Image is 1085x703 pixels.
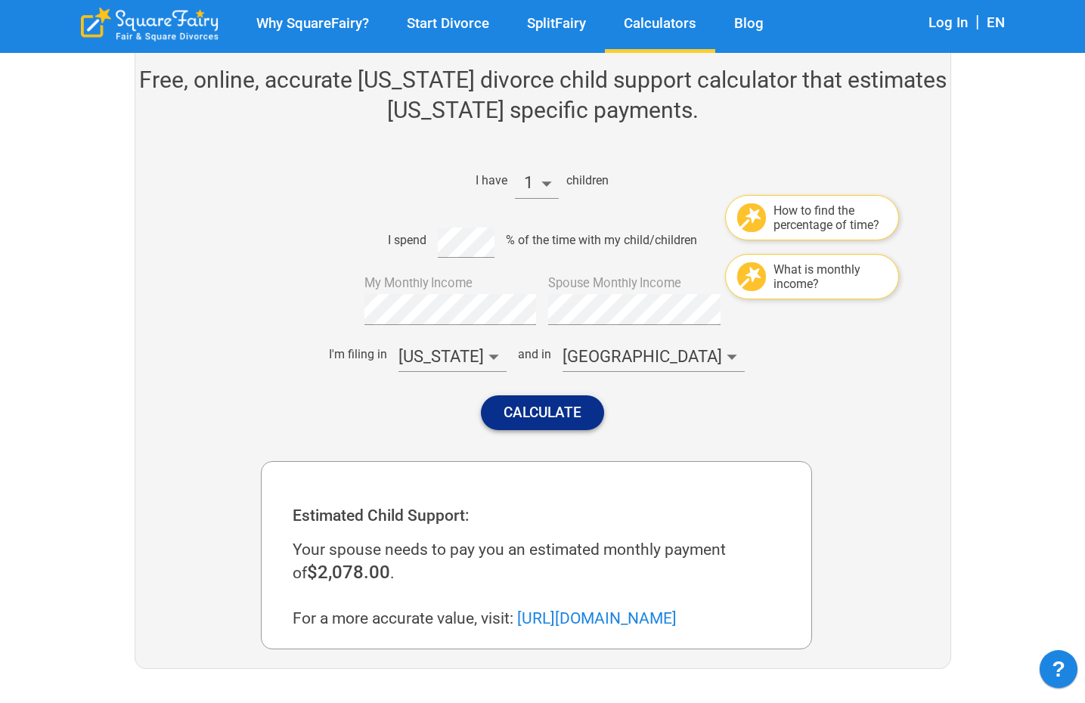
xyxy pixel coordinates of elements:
[388,233,426,247] div: I spend
[773,262,887,291] div: What is monthly income?
[773,203,887,232] div: How to find the percentage of time?
[329,347,387,361] div: I'm filing in
[476,173,507,187] div: I have
[928,14,968,31] a: Log In
[563,342,745,373] div: [GEOGRAPHIC_DATA]
[987,14,1005,34] div: EN
[81,8,219,42] div: SquareFairy Logo
[135,65,950,125] h2: Free, online, accurate [US_STATE] divorce child support calculator that estimates [US_STATE] spec...
[515,168,559,199] div: 1
[968,12,987,31] span: |
[508,15,605,33] a: SplitFairy
[293,538,792,630] div: Your spouse needs to pay you an estimated monthly payment of . For a more accurate value, visit:
[518,347,551,361] div: and in
[237,15,388,33] a: Why SquareFairy?
[715,15,783,33] a: Blog
[481,395,604,429] button: Calculate
[307,562,390,583] span: $2,078.00
[517,609,677,627] a: [URL][DOMAIN_NAME]
[293,504,792,527] div: Estimated Child Support:
[1032,643,1085,703] iframe: JSD widget
[548,274,681,293] label: Spouse Monthly Income
[506,233,697,247] div: % of the time with my child/children
[364,274,473,293] label: My Monthly Income
[605,15,715,33] a: Calculators
[388,15,508,33] a: Start Divorce
[566,173,609,187] div: children
[398,342,507,373] div: [US_STATE]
